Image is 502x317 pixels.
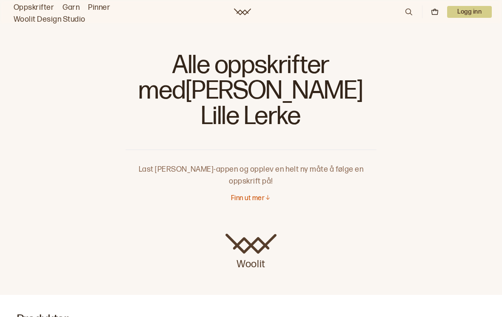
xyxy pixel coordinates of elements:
[125,150,376,187] p: Last [PERSON_NAME]-appen og opplev en helt ny måte å følge en oppskrift på!
[125,51,376,136] h1: Alle oppskrifter med [PERSON_NAME] Lille Lerke
[234,8,251,15] a: Woolit
[14,2,54,14] a: Oppskrifter
[225,234,277,271] a: Woolit
[88,2,110,14] a: Pinner
[225,234,277,254] img: Woolit
[63,2,80,14] a: Garn
[14,14,86,25] a: Woolit Design Studio
[231,194,265,203] p: Finn ut mer
[447,6,492,18] button: User dropdown
[447,6,492,18] p: Logg inn
[231,194,271,203] button: Finn ut mer
[225,254,277,271] p: Woolit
